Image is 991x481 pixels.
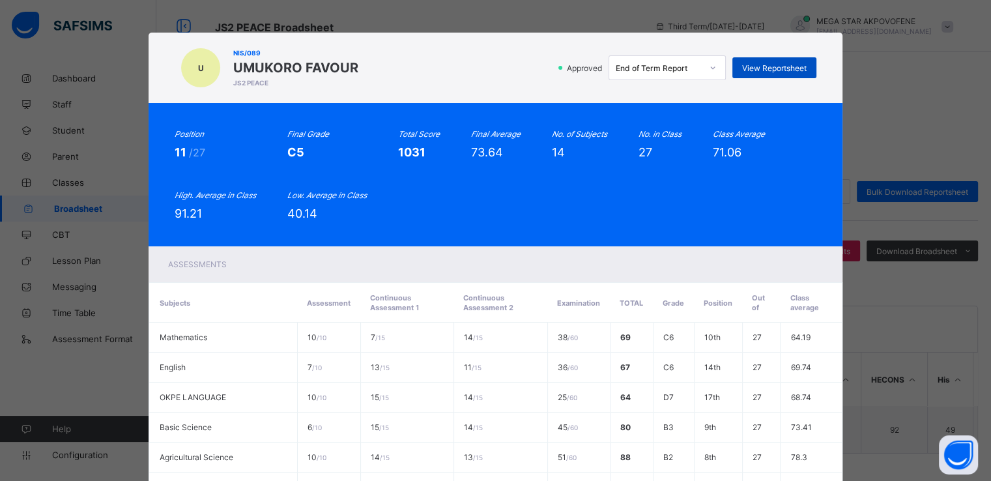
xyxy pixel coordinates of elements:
i: No. in Class [639,129,682,139]
span: View Reportsheet [742,63,807,73]
span: / 15 [473,454,483,461]
span: Total [620,299,643,308]
span: 27 [753,392,762,402]
span: 10 [308,332,326,342]
span: / 15 [375,334,385,342]
span: C6 [663,362,674,372]
span: 40.14 [287,207,317,220]
span: / 10 [317,454,326,461]
i: Class Average [713,129,765,139]
span: Mathematics [160,332,207,342]
span: 10th [704,332,721,342]
span: Basic Science [160,422,212,432]
span: 25 [558,392,577,402]
span: 27 [753,362,762,372]
span: 88 [620,452,631,462]
span: Out of [752,293,765,312]
span: Agricultural Science [160,452,233,462]
span: Approved [566,63,606,73]
span: 36 [558,362,578,372]
span: / 15 [380,364,390,372]
span: 27 [639,145,652,159]
span: 13 [371,362,390,372]
span: JS2 PEACE [233,79,358,87]
i: Low. Average in Class [287,190,367,200]
span: Assessment [307,299,351,308]
i: Total Score [398,129,440,139]
i: Final Grade [287,129,329,139]
span: 27 [753,332,762,342]
span: 10 [308,392,326,402]
span: 73.64 [471,145,503,159]
span: 14th [704,362,721,372]
span: / 60 [567,424,578,431]
span: / 60 [566,454,577,461]
span: 69 [620,332,631,342]
span: 91.21 [175,207,202,220]
span: 13 [464,452,483,462]
div: End of Term Report [616,63,702,73]
span: 78.3 [790,452,807,462]
span: 10 [308,452,326,462]
span: / 15 [473,424,483,431]
span: 9th [704,422,716,432]
span: /27 [189,146,205,159]
span: 8th [704,452,716,462]
span: C5 [287,145,304,159]
span: OKPE LANGUAGE [160,392,226,402]
span: 11 [175,145,189,159]
span: / 15 [472,364,481,372]
span: 7 [371,332,385,342]
span: / 15 [379,424,389,431]
span: 11 [464,362,481,372]
span: 27 [753,422,762,432]
span: / 15 [379,394,389,401]
span: 15 [371,392,389,402]
span: 38 [558,332,578,342]
span: 71.06 [713,145,741,159]
i: Position [175,129,204,139]
span: 7 [308,362,322,372]
span: 14 [464,392,483,402]
span: / 10 [312,424,322,431]
span: NIS/089 [233,49,358,57]
span: 64.19 [790,332,810,342]
i: Final Average [471,129,521,139]
span: / 60 [567,394,577,401]
span: Subjects [160,299,190,308]
span: 45 [558,422,578,432]
button: Open asap [939,435,978,474]
span: / 60 [567,334,578,342]
span: 14 [464,422,483,432]
span: D7 [663,392,674,402]
span: / 15 [473,394,483,401]
span: 27 [753,452,762,462]
span: UMUKORO FAVOUR [233,60,358,76]
span: / 60 [567,364,578,372]
span: / 15 [473,334,483,342]
i: No. of Subjects [552,129,607,139]
span: / 10 [317,334,326,342]
span: 1031 [398,145,425,159]
span: Class average [790,293,819,312]
span: B2 [663,452,673,462]
span: 51 [558,452,577,462]
span: Grade [663,299,684,308]
span: 15 [371,422,389,432]
span: 14 [552,145,565,159]
span: 73.41 [790,422,811,432]
span: B3 [663,422,674,432]
i: High. Average in Class [175,190,256,200]
span: English [160,362,186,372]
span: 6 [308,422,322,432]
span: Examination [557,299,600,308]
span: 67 [620,362,630,372]
span: 80 [620,422,631,432]
span: Continuous Assessment 2 [463,293,513,312]
span: U [198,63,204,73]
span: / 10 [317,394,326,401]
span: 69.74 [790,362,811,372]
span: / 15 [380,454,390,461]
span: 17th [704,392,720,402]
span: Position [704,299,732,308]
